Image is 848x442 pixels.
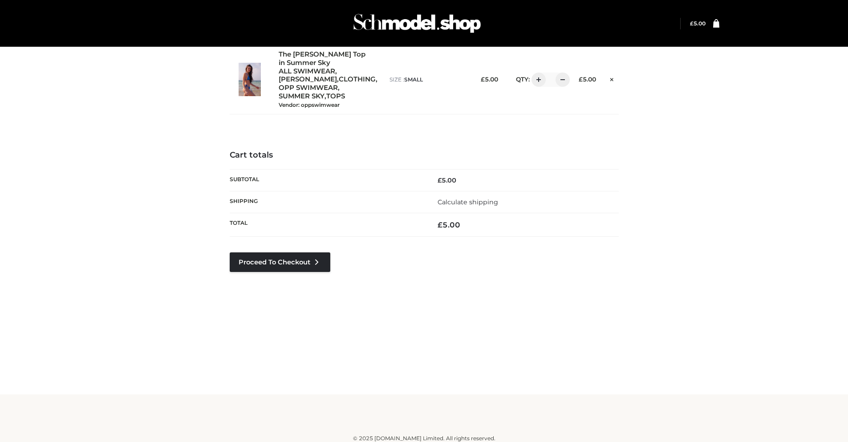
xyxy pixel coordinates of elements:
p: size : [390,76,466,84]
th: Total [230,213,424,237]
bdi: 5.00 [481,76,498,83]
span: £ [438,220,442,229]
a: Calculate shipping [438,198,498,206]
span: £ [690,20,694,27]
a: ALL SWIMWEAR [279,67,335,76]
h4: Cart totals [230,150,619,160]
a: £5.00 [690,20,706,27]
a: TOPS [326,92,345,101]
a: SUMMER SKY [279,92,325,101]
small: Vendor: oppswimwear [279,101,340,108]
a: [PERSON_NAME] [279,75,337,84]
bdi: 5.00 [690,20,706,27]
span: SMALL [404,76,423,83]
span: £ [579,76,583,83]
img: Schmodel Admin 964 [350,6,484,41]
th: Shipping [230,191,424,213]
a: OPP SWIMWEAR [279,84,338,92]
span: £ [438,176,442,184]
a: CLOTHING [339,75,376,84]
a: Proceed to Checkout [230,252,330,272]
bdi: 5.00 [438,220,460,229]
a: Remove this item [605,73,618,84]
th: Subtotal [230,169,424,191]
span: £ [481,76,485,83]
a: The [PERSON_NAME] Top in Summer Sky [279,50,370,67]
bdi: 5.00 [438,176,456,184]
bdi: 5.00 [579,76,596,83]
div: QTY: [507,73,564,87]
div: , , , , , [279,50,381,109]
